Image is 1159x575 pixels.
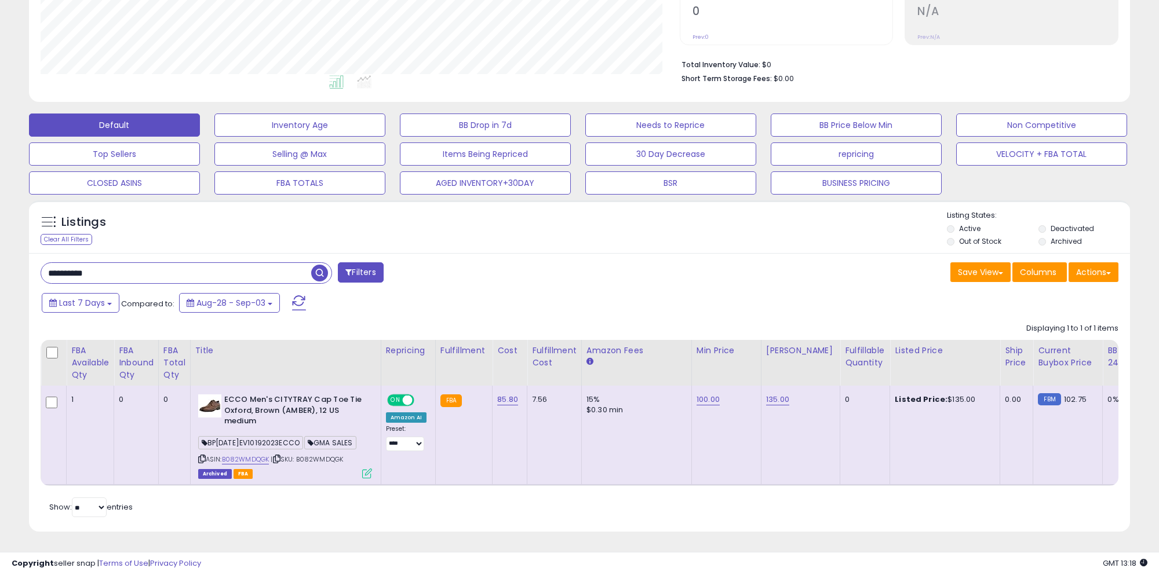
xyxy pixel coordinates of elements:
div: ASIN: [198,394,372,477]
a: Privacy Policy [150,558,201,569]
span: OFF [412,395,431,405]
button: Selling @ Max [214,142,385,166]
button: VELOCITY + FBA TOTAL [956,142,1127,166]
span: Listings that have been deleted from Seller Central [198,469,232,479]
a: 135.00 [766,394,789,405]
button: Needs to Reprice [585,113,756,137]
img: 41pbS+a5BAL._SL40_.jpg [198,394,221,417]
div: FBA Available Qty [71,345,109,381]
div: Fulfillable Quantity [845,345,885,369]
label: Active [959,224,981,233]
span: FBA [234,469,253,479]
span: 102.75 [1064,394,1087,405]
span: ON [388,395,403,405]
div: 0.00 [1005,394,1024,405]
button: Top Sellers [29,142,200,166]
div: 0% [1107,394,1146,405]
span: | SKU: B082WMDQGK [271,455,343,464]
button: Items Being Repriced [400,142,571,166]
div: $135.00 [895,394,991,405]
button: Non Competitive [956,113,1127,137]
div: Displaying 1 to 1 of 1 items [1026,323,1118,334]
a: Terms of Use [99,558,148,569]
div: Fulfillment [440,345,487,357]
div: Amazon AI [386,412,427,423]
button: Filters [338,262,383,283]
div: Repricing [386,345,431,357]
div: Title [195,345,376,357]
button: FBA TOTALS [214,171,385,195]
b: Total Inventory Value: [681,60,760,69]
b: ECCO Men's CITYTRAY Cap Toe Tie Oxford, Brown (AMBER), 12 US medium [224,394,365,430]
div: 1 [71,394,105,405]
div: Amazon Fees [586,345,687,357]
h2: 0 [693,5,893,20]
div: Clear All Filters [41,234,92,245]
div: FBA Total Qty [163,345,185,381]
span: Compared to: [121,298,174,309]
div: Cost [497,345,522,357]
div: seller snap | | [12,558,201,569]
li: $0 [681,57,1110,71]
strong: Copyright [12,558,54,569]
div: Listed Price [895,345,995,357]
button: 30 Day Decrease [585,142,756,166]
div: BB Share 24h. [1107,345,1150,369]
div: 0 [163,394,181,405]
div: FBA inbound Qty [119,345,154,381]
button: Default [29,113,200,137]
button: CLOSED ASINS [29,171,200,195]
button: Save View [950,262,1011,282]
p: Listing States: [947,210,1130,221]
div: 15% [586,394,683,405]
button: BB Drop in 7d [400,113,571,137]
div: 7.56 [532,394,573,405]
div: [PERSON_NAME] [766,345,835,357]
b: Short Term Storage Fees: [681,74,772,83]
label: Deactivated [1051,224,1094,233]
button: AGED INVENTORY+30DAY [400,171,571,195]
div: 0 [845,394,881,405]
div: Current Buybox Price [1038,345,1098,369]
a: B082WMDQGK [222,455,269,464]
button: Columns [1012,262,1067,282]
button: BB Price Below Min [771,113,942,137]
b: Listed Price: [895,394,947,405]
label: Archived [1051,236,1082,246]
button: Aug-28 - Sep-03 [179,293,280,313]
div: Min Price [697,345,756,357]
small: FBA [440,394,462,407]
small: Amazon Fees. [586,357,593,367]
div: Preset: [386,425,427,451]
button: repricing [771,142,942,166]
label: Out of Stock [959,236,1001,246]
span: Last 7 Days [59,297,105,309]
a: 85.80 [497,394,518,405]
h2: N/A [917,5,1118,20]
div: Ship Price [1005,345,1028,369]
span: Show: entries [49,501,133,512]
div: Fulfillment Cost [532,345,577,369]
small: Prev: N/A [917,34,940,41]
small: Prev: 0 [693,34,709,41]
h5: Listings [61,214,106,230]
span: Aug-28 - Sep-03 [196,297,265,309]
span: Columns [1020,266,1056,278]
span: 2025-09-11 13:18 GMT [1103,558,1147,569]
span: $0.00 [774,73,794,84]
span: GMA SALES [304,436,356,449]
button: BUSINESS PRICING [771,171,942,195]
span: BP[DATE]EV10192023ECCO [198,436,303,449]
a: 100.00 [697,394,720,405]
div: 0 [119,394,150,405]
button: Actions [1069,262,1118,282]
div: $0.30 min [586,405,683,415]
button: BSR [585,171,756,195]
button: Last 7 Days [42,293,119,313]
button: Inventory Age [214,113,385,137]
small: FBM [1038,393,1060,405]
